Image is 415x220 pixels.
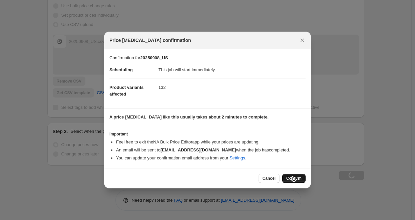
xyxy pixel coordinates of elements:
[230,155,245,160] a: Settings
[259,174,280,183] button: Cancel
[116,155,306,161] li: You can update your confirmation email address from your .
[109,67,133,72] span: Scheduling
[158,79,306,96] dd: 132
[160,147,236,152] b: [EMAIL_ADDRESS][DOMAIN_NAME]
[109,85,144,97] span: Product variants affected
[140,55,168,60] b: 20250908_US
[109,114,269,119] b: A price [MEDICAL_DATA] like this usually takes about 2 minutes to complete.
[109,37,191,44] span: Price [MEDICAL_DATA] confirmation
[116,147,306,153] li: An email will be sent to when the job has completed .
[298,36,307,45] button: Close
[263,176,276,181] span: Cancel
[109,55,306,61] p: Confirmation for
[116,139,306,145] li: Feel free to exit the NA Bulk Price Editor app while your prices are updating.
[109,131,306,137] h3: Important
[158,61,306,79] dd: This job will start immediately.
